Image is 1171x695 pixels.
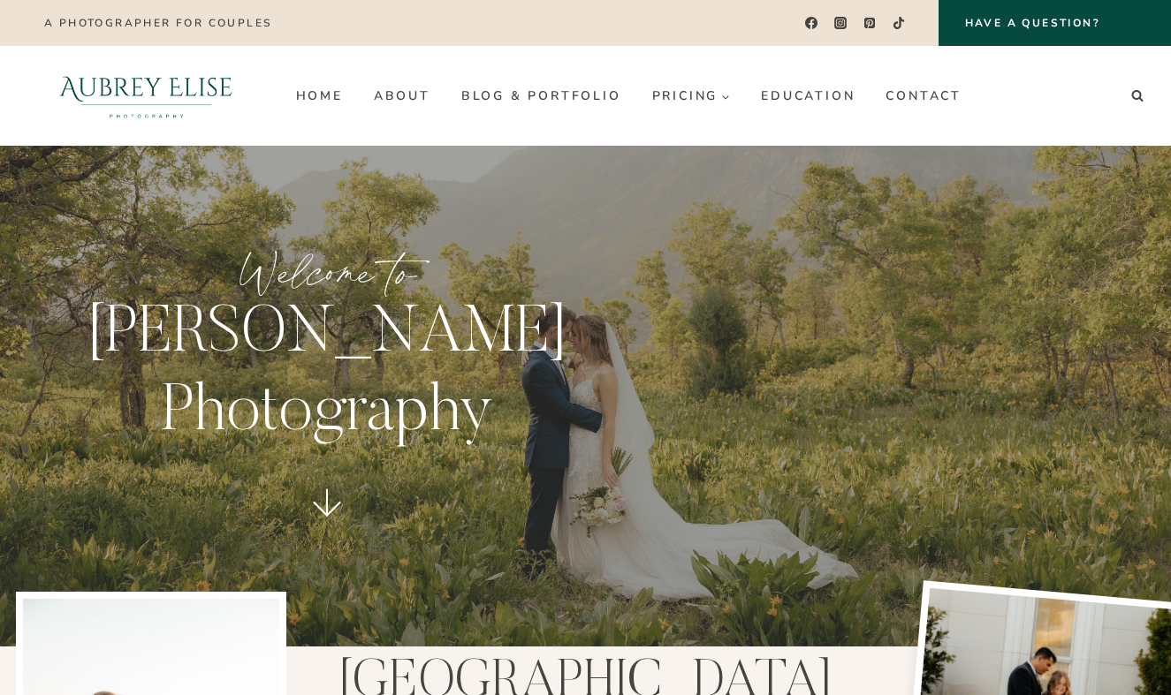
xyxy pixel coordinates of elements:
a: Facebook [798,11,824,36]
nav: Primary Navigation [280,82,977,110]
a: Contact [871,82,977,110]
a: Pinterest [857,11,883,36]
a: Education [746,82,871,110]
p: A photographer for couples [44,17,271,29]
p: [PERSON_NAME] Photography [27,297,627,454]
button: View Search Form [1125,84,1150,109]
a: Pricing [636,82,746,110]
p: Welcome to [27,239,627,306]
span: Pricing [652,89,731,102]
a: Blog & Portfolio [445,82,636,110]
a: Instagram [828,11,854,36]
img: Aubrey Elise Photography [21,46,271,146]
a: About [358,82,445,110]
a: TikTok [886,11,912,36]
a: Home [280,82,358,110]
